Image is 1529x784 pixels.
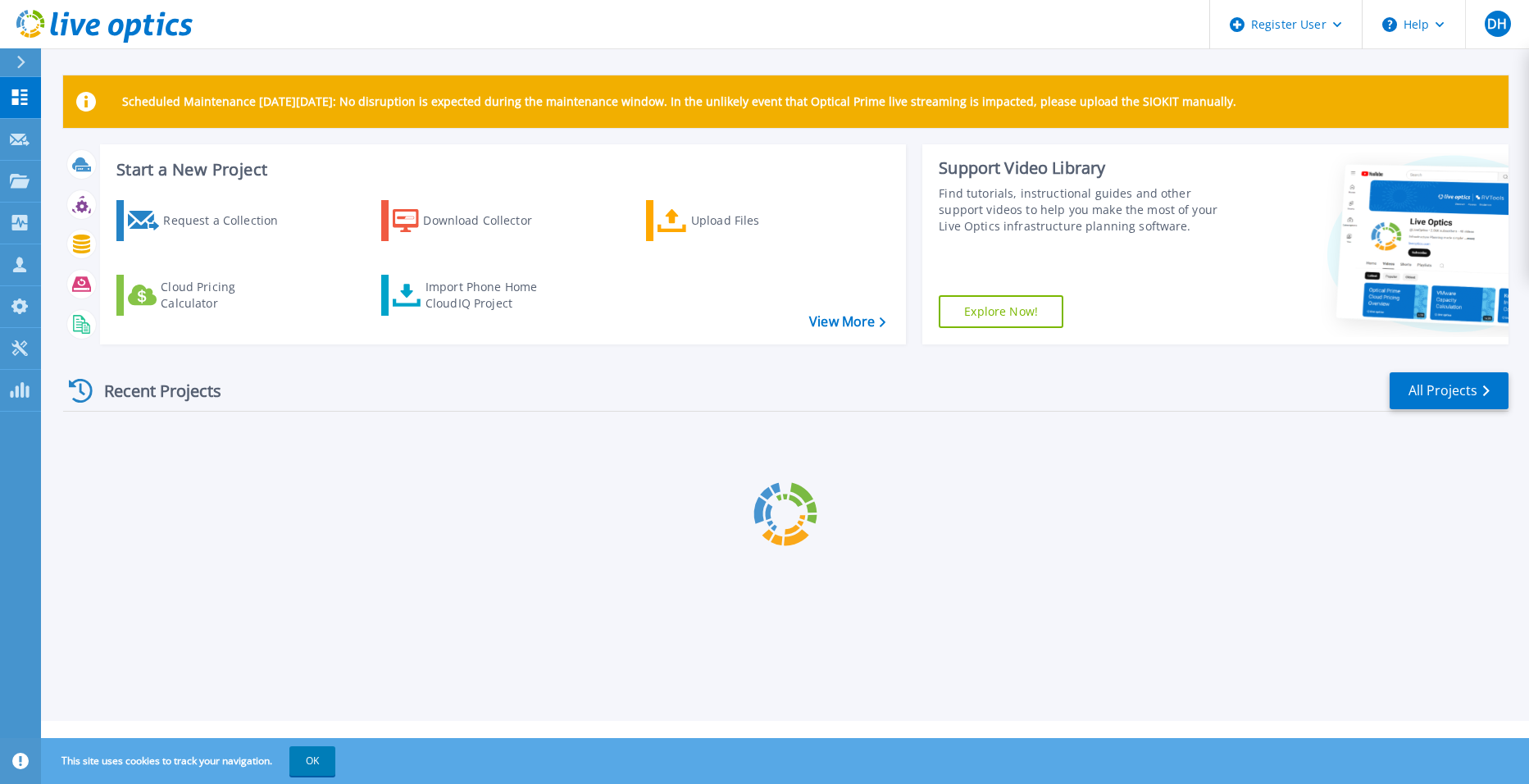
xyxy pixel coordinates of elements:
[163,204,294,237] div: Request a Collection
[63,371,243,411] div: Recent Projects
[691,204,822,237] div: Upload Files
[116,200,299,241] a: Request a Collection
[1487,17,1507,30] span: DH
[116,161,885,179] h3: Start a New Project
[423,204,554,237] div: Download Collector
[122,95,1236,108] p: Scheduled Maintenance [DATE][DATE]: No disruption is expected during the maintenance window. In t...
[425,279,553,312] div: Import Phone Home CloudIQ Project
[289,746,335,776] button: OK
[939,157,1237,179] div: Support Video Library
[939,185,1237,235] div: Find tutorials, instructional guides and other support videos to help you make the most of your L...
[45,746,335,776] span: This site uses cookies to track your navigation.
[646,200,829,241] a: Upload Files
[809,314,885,330] a: View More
[116,275,299,316] a: Cloud Pricing Calculator
[381,200,564,241] a: Download Collector
[161,279,292,312] div: Cloud Pricing Calculator
[939,295,1063,328] a: Explore Now!
[1390,372,1509,409] a: All Projects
